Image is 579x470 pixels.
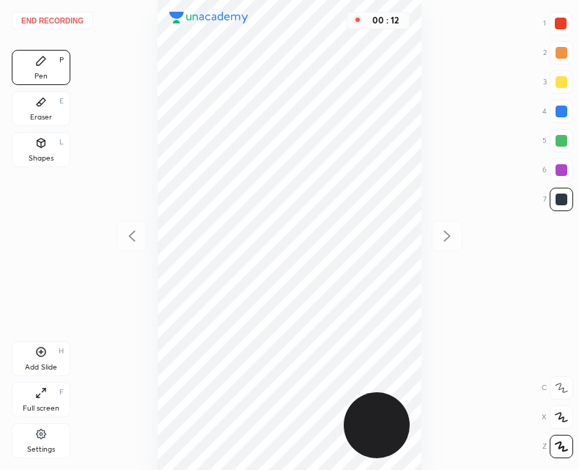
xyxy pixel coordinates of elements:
div: Z [542,435,573,458]
div: Shapes [29,155,54,162]
div: 2 [543,41,573,65]
div: H [59,348,64,355]
div: E [59,98,64,105]
div: Settings [27,446,55,453]
div: 5 [542,129,573,153]
div: L [59,139,64,146]
div: Pen [34,73,48,80]
div: Full screen [23,405,59,412]
button: End recording [12,12,93,29]
div: X [542,405,573,429]
div: C [542,376,573,400]
div: 4 [542,100,573,123]
div: P [59,56,64,64]
img: logo.38c385cc.svg [169,12,248,23]
div: Add Slide [25,364,57,371]
div: 7 [543,188,573,211]
div: 1 [543,12,572,35]
div: 3 [543,70,573,94]
div: 6 [542,158,573,182]
div: Eraser [30,114,52,121]
div: 00 : 12 [368,15,403,26]
div: F [59,389,64,396]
